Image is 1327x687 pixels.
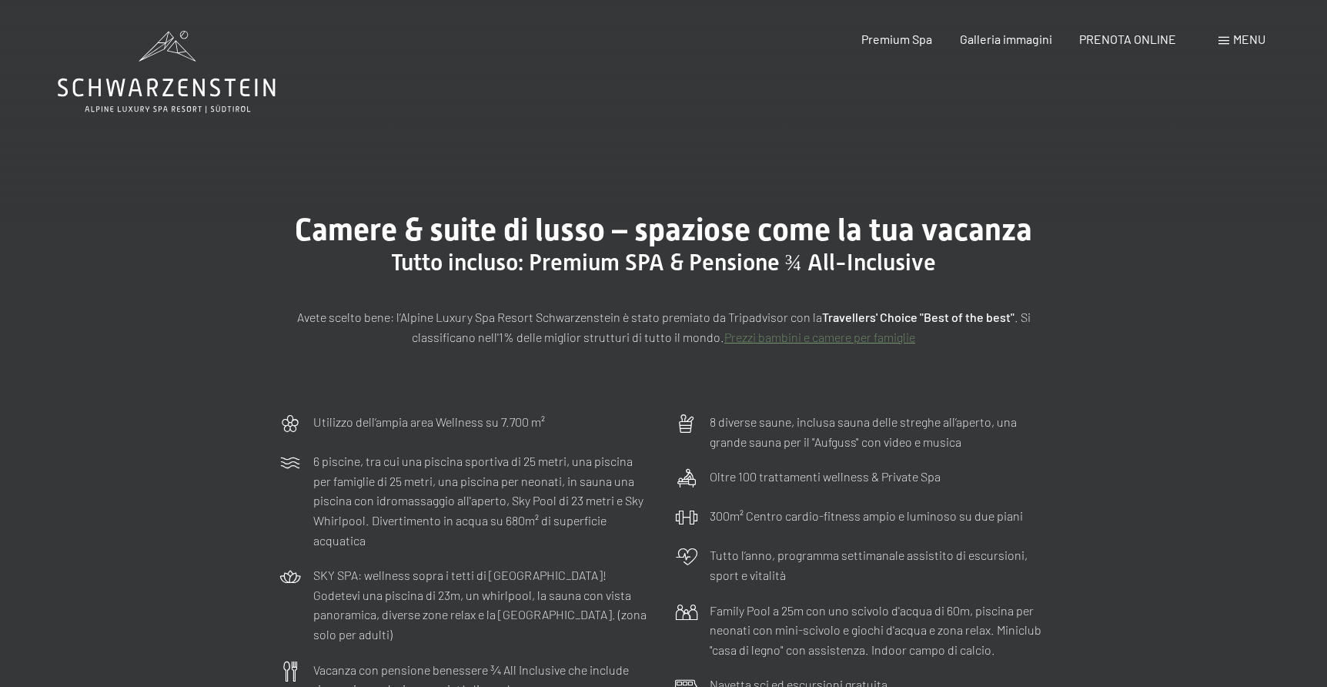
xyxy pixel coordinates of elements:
[710,412,1048,451] p: 8 diverse saune, inclusa sauna delle streghe all’aperto, una grande sauna per il "Aufguss" con vi...
[313,412,545,432] p: Utilizzo dell‘ampia area Wellness su 7.700 m²
[960,32,1052,46] a: Galleria immagini
[391,249,937,276] span: Tutto incluso: Premium SPA & Pensione ¾ All-Inclusive
[710,506,1023,526] p: 300m² Centro cardio-fitness ampio e luminoso su due piani
[313,565,652,644] p: SKY SPA: wellness sopra i tetti di [GEOGRAPHIC_DATA]! Godetevi una piscina di 23m, un whirlpool, ...
[822,310,1014,324] strong: Travellers' Choice "Best of the best"
[279,307,1048,347] p: Avete scelto bene: l’Alpine Luxury Spa Resort Schwarzenstein è stato premiato da Tripadvisor con ...
[724,330,915,344] a: Prezzi bambini e camere per famiglie
[710,545,1048,585] p: Tutto l’anno, programma settimanale assistito di escursioni, sport e vitalità
[861,32,932,46] a: Premium Spa
[295,212,1032,248] span: Camere & suite di lusso – spaziose come la tua vacanza
[313,451,652,550] p: 6 piscine, tra cui una piscina sportiva di 25 metri, una piscina per famiglie di 25 metri, una pi...
[710,467,941,487] p: Oltre 100 trattamenti wellness & Private Spa
[1233,32,1265,46] span: Menu
[1079,32,1176,46] a: PRENOTA ONLINE
[710,601,1048,660] p: Family Pool a 25m con uno scivolo d'acqua di 60m, piscina per neonati con mini-scivolo e giochi d...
